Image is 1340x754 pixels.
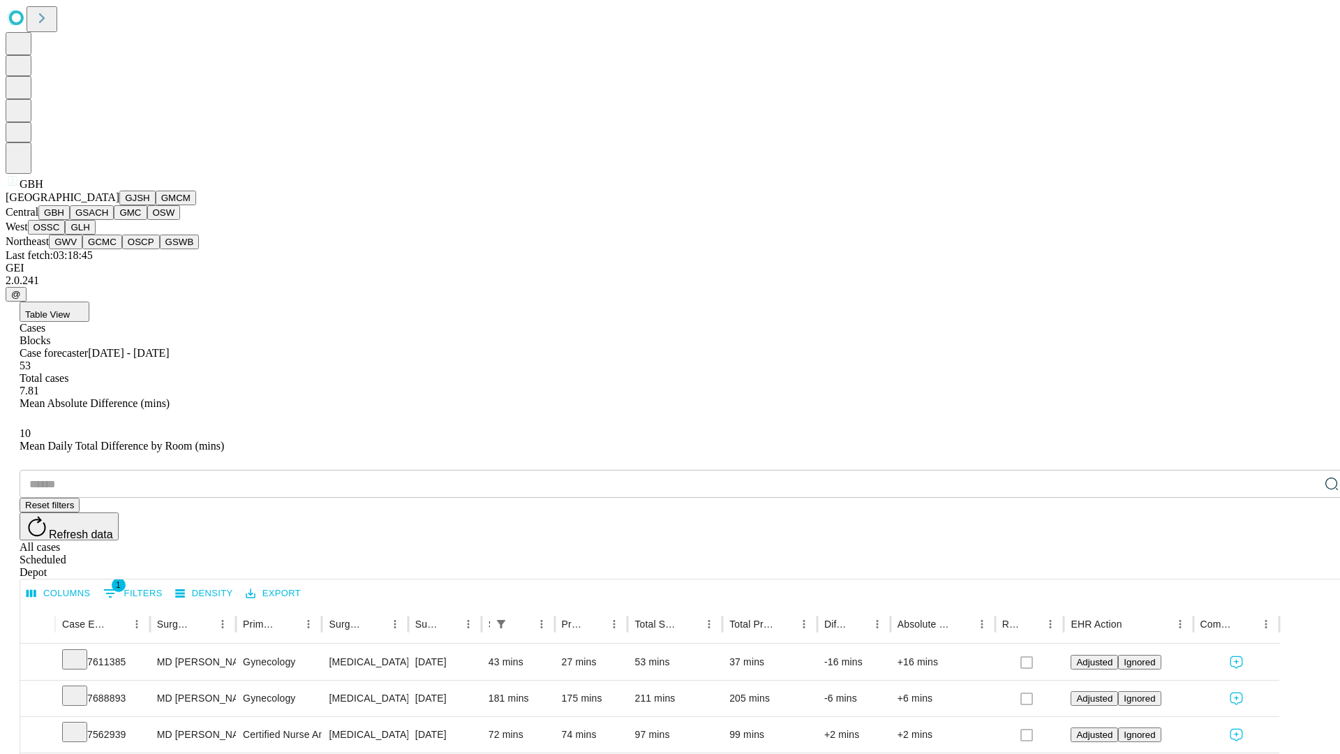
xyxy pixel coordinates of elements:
[20,178,43,190] span: GBH
[972,614,992,634] button: Menu
[1071,655,1118,670] button: Adjusted
[25,500,74,510] span: Reset filters
[491,614,511,634] div: 1 active filter
[100,582,166,605] button: Show filters
[62,644,143,680] div: 7611385
[562,619,584,630] div: Predicted In Room Duration
[62,717,143,753] div: 7562939
[88,347,169,359] span: [DATE] - [DATE]
[20,385,39,397] span: 7.81
[20,360,31,371] span: 53
[1256,614,1276,634] button: Menu
[512,614,532,634] button: Sort
[415,681,475,716] div: [DATE]
[112,578,126,592] span: 1
[562,717,621,753] div: 74 mins
[6,191,119,203] span: [GEOGRAPHIC_DATA]
[1071,727,1118,742] button: Adjusted
[585,614,604,634] button: Sort
[329,681,401,716] div: [MEDICAL_DATA] [MEDICAL_DATA] REMOVAL TUBES AND/OR OVARIES FOR UTERUS 250GM OR LESS
[25,309,70,320] span: Table View
[489,681,548,716] div: 181 mins
[70,205,114,220] button: GSACH
[213,614,232,634] button: Menu
[439,614,459,634] button: Sort
[157,644,229,680] div: MD [PERSON_NAME]
[1076,693,1112,704] span: Adjusted
[1124,730,1155,740] span: Ignored
[1041,614,1060,634] button: Menu
[415,619,438,630] div: Surgery Date
[1124,657,1155,667] span: Ignored
[122,235,160,249] button: OSCP
[824,619,847,630] div: Difference
[1002,619,1020,630] div: Resolved in EHR
[775,614,794,634] button: Sort
[898,619,951,630] div: Absolute Difference
[156,191,196,205] button: GMCM
[20,440,224,452] span: Mean Daily Total Difference by Room (mins)
[634,619,678,630] div: Total Scheduled Duration
[27,723,48,748] button: Expand
[680,614,699,634] button: Sort
[299,614,318,634] button: Menu
[634,717,715,753] div: 97 mins
[20,372,68,384] span: Total cases
[604,614,624,634] button: Menu
[243,681,315,716] div: Gynecology
[729,717,810,753] div: 99 mins
[489,644,548,680] div: 43 mins
[1118,727,1161,742] button: Ignored
[20,347,88,359] span: Case forecaster
[114,205,147,220] button: GMC
[562,644,621,680] div: 27 mins
[160,235,200,249] button: GSWB
[20,397,170,409] span: Mean Absolute Difference (mins)
[898,717,988,753] div: +2 mins
[65,220,95,235] button: GLH
[27,651,48,675] button: Expand
[193,614,213,634] button: Sort
[329,619,364,630] div: Surgery Name
[634,681,715,716] div: 211 mins
[1118,655,1161,670] button: Ignored
[729,681,810,716] div: 205 mins
[385,614,405,634] button: Menu
[699,614,719,634] button: Menu
[157,619,192,630] div: Surgeon Name
[6,262,1334,274] div: GEI
[1071,691,1118,706] button: Adjusted
[147,205,181,220] button: OSW
[242,583,304,605] button: Export
[824,644,884,680] div: -16 mins
[848,614,868,634] button: Sort
[172,583,237,605] button: Density
[1124,614,1143,634] button: Sort
[157,681,229,716] div: MD [PERSON_NAME]
[6,249,93,261] span: Last fetch: 03:18:45
[1076,730,1112,740] span: Adjusted
[532,614,551,634] button: Menu
[329,717,401,753] div: [MEDICAL_DATA] DIAGNOSTIC
[1021,614,1041,634] button: Sort
[6,206,38,218] span: Central
[20,427,31,439] span: 10
[23,583,94,605] button: Select columns
[6,221,28,232] span: West
[1118,691,1161,706] button: Ignored
[20,498,80,512] button: Reset filters
[127,614,147,634] button: Menu
[459,614,478,634] button: Menu
[1237,614,1256,634] button: Sort
[279,614,299,634] button: Sort
[62,619,106,630] div: Case Epic Id
[562,681,621,716] div: 175 mins
[82,235,122,249] button: GCMC
[243,644,315,680] div: Gynecology
[11,289,21,300] span: @
[20,512,119,540] button: Refresh data
[366,614,385,634] button: Sort
[49,528,113,540] span: Refresh data
[28,220,66,235] button: OSSC
[489,619,490,630] div: Scheduled In Room Duration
